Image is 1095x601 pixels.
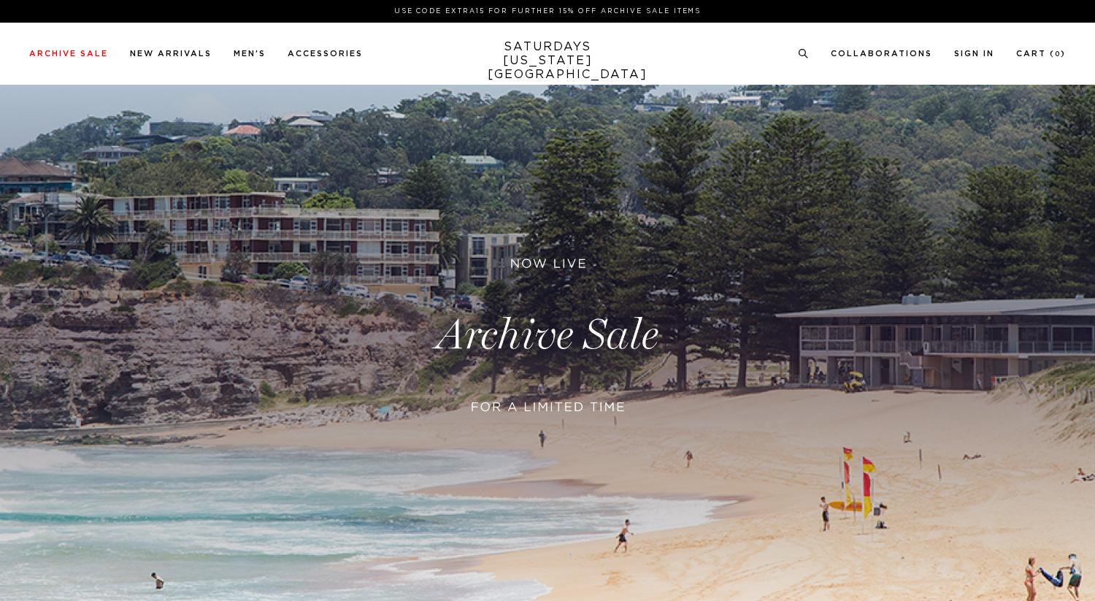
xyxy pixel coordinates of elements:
a: SATURDAYS[US_STATE][GEOGRAPHIC_DATA] [488,40,608,82]
a: Sign In [954,50,994,58]
p: Use Code EXTRA15 for Further 15% Off Archive Sale Items [35,6,1060,17]
a: New Arrivals [130,50,212,58]
small: 0 [1055,51,1061,58]
a: Accessories [288,50,363,58]
a: Men's [234,50,266,58]
a: Collaborations [831,50,932,58]
a: Archive Sale [29,50,108,58]
a: Cart (0) [1016,50,1066,58]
